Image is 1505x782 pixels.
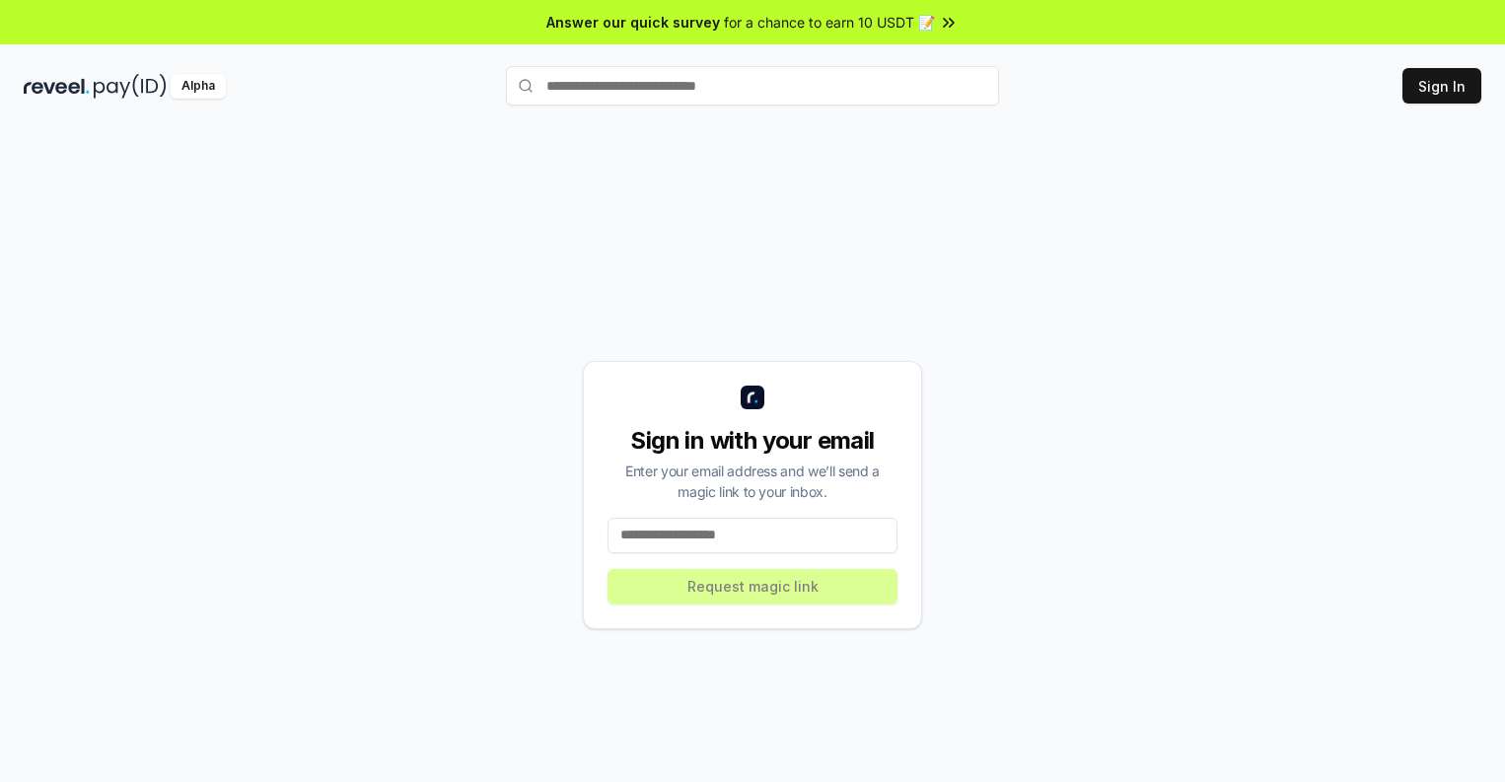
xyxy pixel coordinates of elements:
[608,425,897,457] div: Sign in with your email
[1402,68,1481,104] button: Sign In
[94,74,167,99] img: pay_id
[724,12,935,33] span: for a chance to earn 10 USDT 📝
[546,12,720,33] span: Answer our quick survey
[24,74,90,99] img: reveel_dark
[608,461,897,502] div: Enter your email address and we’ll send a magic link to your inbox.
[171,74,226,99] div: Alpha
[741,386,764,409] img: logo_small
